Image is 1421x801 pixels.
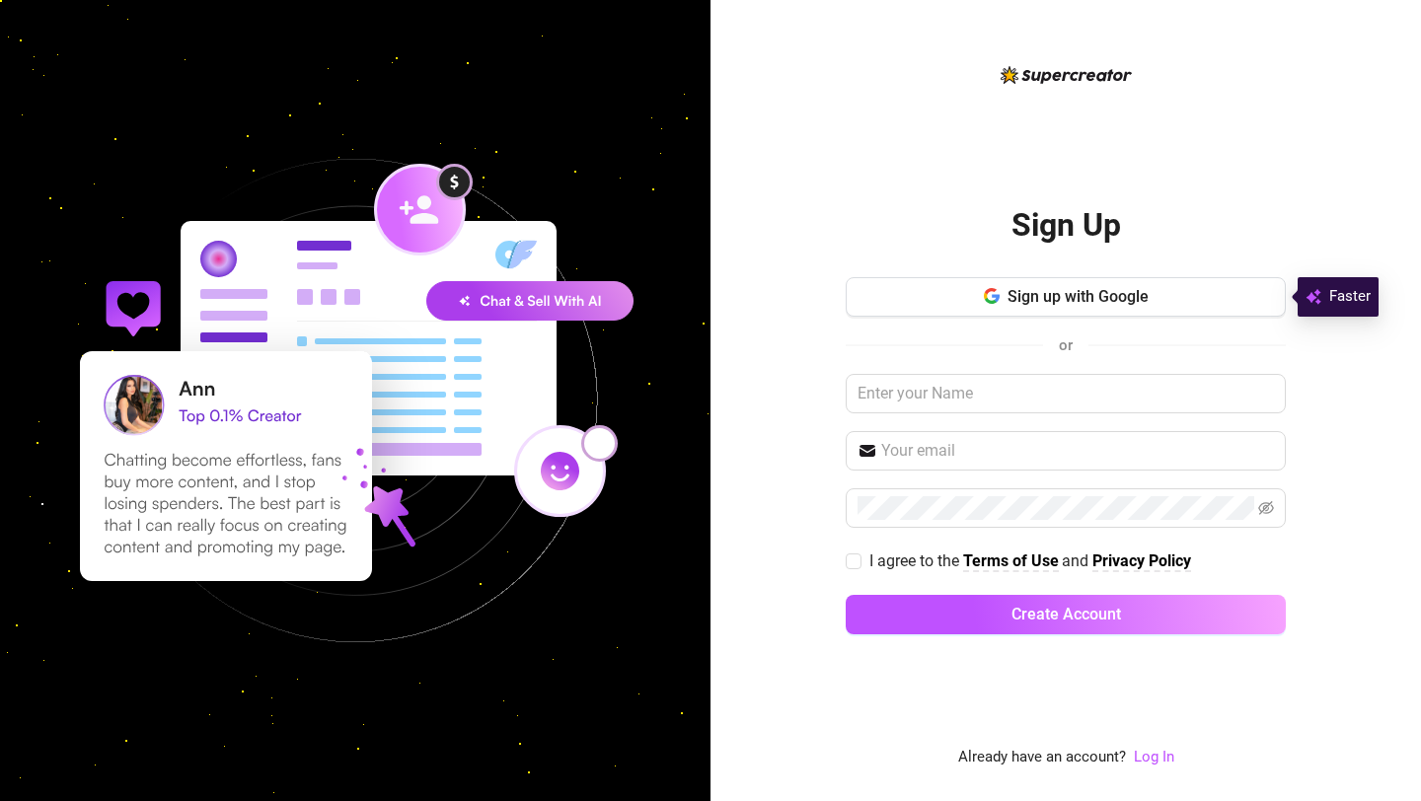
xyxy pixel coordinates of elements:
[1258,500,1274,516] span: eye-invisible
[846,277,1286,317] button: Sign up with Google
[881,439,1274,463] input: Your email
[1059,336,1073,354] span: or
[1011,605,1121,623] span: Create Account
[1001,66,1132,84] img: logo-BBDzfeDw.svg
[1306,285,1321,309] img: svg%3e
[1134,746,1174,769] a: Log In
[1092,551,1191,572] a: Privacy Policy
[963,551,1059,570] strong: Terms of Use
[1092,551,1191,570] strong: Privacy Policy
[1329,285,1371,309] span: Faster
[1134,748,1174,765] a: Log In
[846,595,1286,634] button: Create Account
[14,59,697,742] img: signup-background-D0MIrEPF.svg
[846,374,1286,413] input: Enter your Name
[1008,287,1149,306] span: Sign up with Google
[1062,551,1092,570] span: and
[869,551,963,570] span: I agree to the
[1011,205,1121,246] h2: Sign Up
[963,551,1059,572] a: Terms of Use
[958,746,1126,769] span: Already have an account?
